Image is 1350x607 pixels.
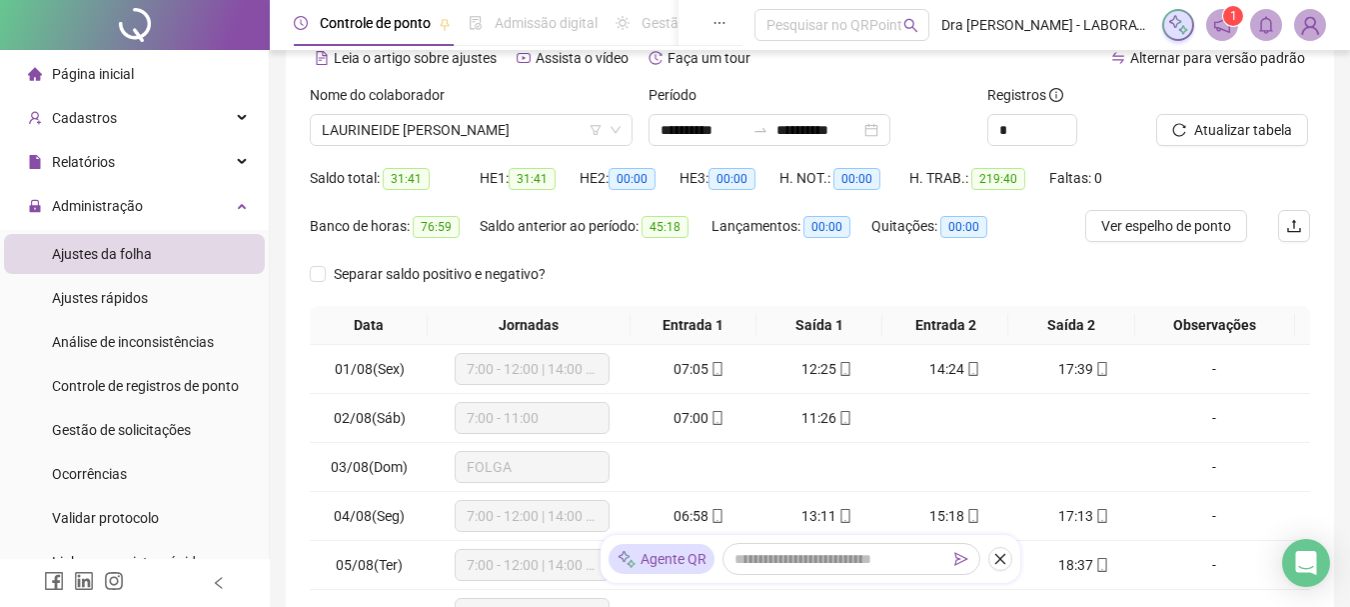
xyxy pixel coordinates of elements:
[833,168,880,190] span: 00:00
[28,155,42,169] span: file
[467,354,598,384] span: 7:00 - 12:00 | 14:00 - 17:00
[954,552,968,566] span: send
[903,18,918,33] span: search
[52,66,134,82] span: Página inicial
[467,452,598,482] span: FOLGA
[1286,218,1302,234] span: upload
[1194,119,1292,141] span: Atualizar tabela
[631,306,756,345] th: Entrada 1
[679,167,779,190] div: HE 3:
[1257,16,1275,34] span: bell
[315,51,329,65] span: file-text
[836,362,852,376] span: mobile
[1135,306,1295,345] th: Observações
[1282,539,1330,587] div: Open Intercom Messenger
[1058,508,1093,524] span: 17:13
[909,167,1049,190] div: H. TRAB.:
[52,378,239,394] span: Controle de registros de ponto
[668,50,750,66] span: Faça um tour
[1212,557,1216,573] span: -
[649,51,663,65] span: history
[320,15,431,31] span: Controle de ponto
[1093,509,1109,523] span: mobile
[1212,361,1216,377] span: -
[335,361,405,377] span: 01/08(Sex)
[1223,6,1243,26] sup: 1
[469,16,483,30] span: file-done
[1093,362,1109,376] span: mobile
[1156,114,1308,146] button: Atualizar tabela
[642,15,742,31] span: Gestão de férias
[52,422,191,438] span: Gestão de solicitações
[642,216,688,238] span: 45:18
[940,216,987,238] span: 00:00
[52,110,117,126] span: Cadastros
[28,67,42,81] span: home
[1230,9,1237,23] span: 1
[993,552,1007,566] span: close
[712,16,726,30] span: ellipsis
[467,550,598,580] span: 7:00 - 12:00 | 14:00 - 17:00
[1058,361,1093,377] span: 17:39
[310,84,458,106] label: Nome do colaborador
[1085,210,1247,242] button: Ver espelho de ponto
[52,154,115,170] span: Relatórios
[801,508,836,524] span: 13:11
[74,571,94,591] span: linkedin
[1093,558,1109,572] span: mobile
[964,362,980,376] span: mobile
[674,508,708,524] span: 06:58
[674,361,708,377] span: 07:05
[708,509,724,523] span: mobile
[674,410,708,426] span: 07:00
[52,554,204,570] span: Link para registro rápido
[1212,410,1216,426] span: -
[803,216,850,238] span: 00:00
[480,215,711,238] div: Saldo anterior ao período:
[310,215,480,238] div: Banco de horas:
[1167,14,1189,36] img: sparkle-icon.fc2bf0ac1784a2077858766a79e2daf3.svg
[1212,508,1216,524] span: -
[752,122,768,138] span: swap-right
[467,501,598,531] span: 7:00 - 12:00 | 14:00 - 17:00
[439,18,451,30] span: pushpin
[649,84,709,106] label: Período
[52,246,152,262] span: Ajustes da folha
[929,361,964,377] span: 14:24
[1008,306,1134,345] th: Saída 2
[336,557,403,573] span: 05/08(Ter)
[310,167,480,190] div: Saldo total:
[971,168,1025,190] span: 219:40
[334,508,405,524] span: 04/08(Seg)
[517,51,531,65] span: youtube
[708,411,724,425] span: mobile
[941,14,1150,36] span: Dra [PERSON_NAME] - LABORATÓRIO [GEOGRAPHIC_DATA][PERSON_NAME]
[480,167,580,190] div: HE 1:
[871,215,1011,238] div: Quitações:
[326,263,554,285] span: Separar saldo positivo e negativo?
[617,549,637,570] img: sparkle-icon.fc2bf0ac1784a2077858766a79e2daf3.svg
[836,509,852,523] span: mobile
[801,361,836,377] span: 12:25
[1213,16,1231,34] span: notification
[52,290,148,306] span: Ajustes rápidos
[711,215,871,238] div: Lançamentos:
[467,403,598,433] span: 7:00 - 11:00
[428,306,631,345] th: Jornadas
[801,410,836,426] span: 11:26
[779,167,909,190] div: H. NOT.:
[1130,50,1305,66] span: Alternar para versão padrão
[836,411,852,425] span: mobile
[1049,88,1063,102] span: info-circle
[52,510,159,526] span: Validar protocolo
[964,509,980,523] span: mobile
[495,15,598,31] span: Admissão digital
[322,115,621,145] span: LAURINEIDE MARIA LUCAS
[882,306,1008,345] th: Entrada 2
[1101,215,1231,237] span: Ver espelho de ponto
[334,50,497,66] span: Leia o artigo sobre ajustes
[1212,459,1216,475] span: -
[752,122,768,138] span: to
[609,544,714,574] div: Agente QR
[294,16,308,30] span: clock-circle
